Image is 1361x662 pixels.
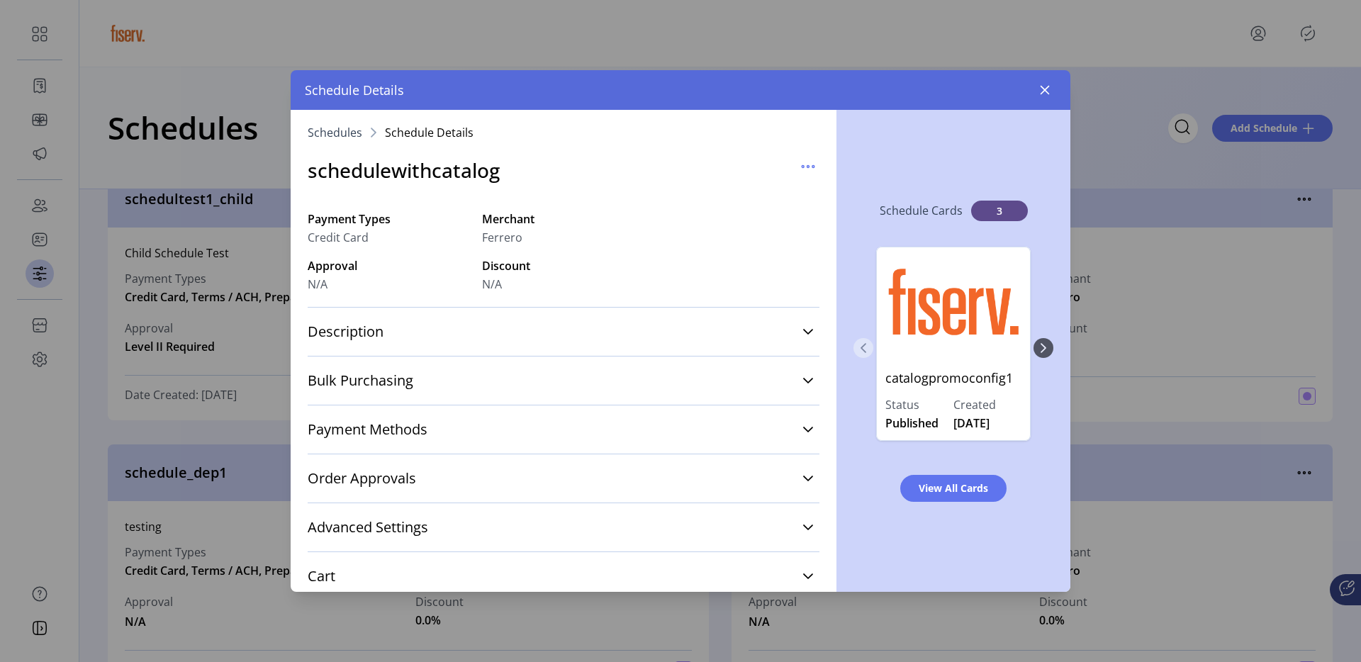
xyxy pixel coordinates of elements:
[308,520,428,534] span: Advanced Settings
[885,396,953,413] label: Status
[885,256,1021,352] img: catalogpromoconfig1
[482,211,645,228] label: Merchant
[308,463,819,494] a: Order Approvals
[308,127,362,138] a: Schedules
[308,257,471,274] label: Approval
[873,232,1034,464] div: 2
[308,325,383,339] span: Description
[482,257,645,274] label: Discount
[305,81,404,100] span: Schedule Details
[308,229,471,246] span: Credit Card
[308,471,416,486] span: Order Approvals
[308,414,819,445] a: Payment Methods
[308,512,819,543] a: Advanced Settings
[308,155,500,185] h3: schedulewithcatalog
[971,201,1028,221] span: 3
[919,481,988,495] span: View All Cards
[885,360,1021,396] p: catalogpromoconfig1
[308,561,819,592] a: Cart
[953,396,1021,413] label: Created
[880,202,963,219] p: Schedule Cards
[385,127,474,138] span: Schedule Details
[308,569,335,583] span: Cart
[482,229,522,246] span: Ferrero
[308,211,471,228] label: Payment Types
[482,276,502,293] span: N/A
[308,365,819,396] a: Bulk Purchasing
[853,338,873,358] button: Previous Page
[308,316,819,347] a: Description
[953,415,990,432] span: [DATE]
[885,415,939,432] span: Published
[900,475,1007,502] button: View All Cards
[308,276,327,293] span: N/A
[308,374,413,388] span: Bulk Purchasing
[308,422,427,437] span: Payment Methods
